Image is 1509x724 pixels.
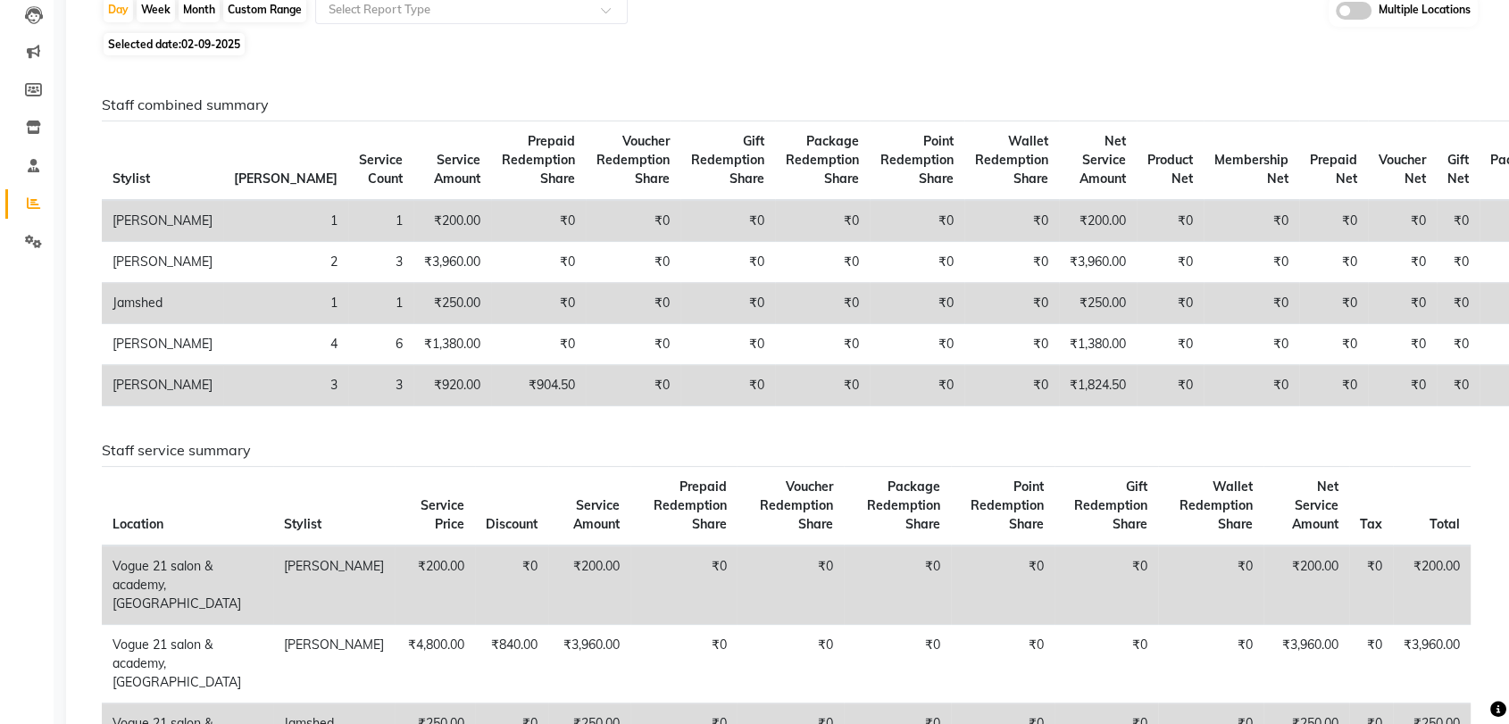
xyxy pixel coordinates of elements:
td: ₹0 [1158,625,1263,703]
td: ₹0 [1204,283,1299,324]
td: ₹0 [951,545,1055,625]
span: Prepaid Redemption Share [653,479,726,532]
td: ₹0 [1204,365,1299,406]
td: ₹0 [491,200,586,242]
td: ₹0 [586,242,680,283]
td: ₹0 [870,242,964,283]
td: [PERSON_NAME] [102,242,223,283]
td: ₹0 [1299,365,1368,406]
td: ₹0 [491,242,586,283]
td: 3 [348,365,413,406]
td: ₹200.00 [395,545,475,625]
td: Jamshed [102,283,223,324]
td: ₹0 [1299,200,1368,242]
td: ₹200.00 [1059,200,1137,242]
td: 1 [348,283,413,324]
span: Net Service Amount [1292,479,1338,532]
span: Package Redemption Share [786,133,859,187]
span: Prepaid Net [1310,152,1357,187]
span: Service Price [421,497,464,532]
td: ₹0 [1137,283,1204,324]
td: ₹3,960.00 [1393,625,1471,703]
td: ₹0 [964,242,1059,283]
td: ₹4,800.00 [395,625,475,703]
td: ₹0 [775,324,870,365]
span: Discount [486,516,538,532]
span: Product Net [1147,152,1193,187]
td: ₹200.00 [413,200,491,242]
td: ₹0 [586,200,680,242]
td: ₹200.00 [1393,545,1471,625]
td: ₹0 [1349,625,1393,703]
td: ₹1,824.50 [1059,365,1137,406]
span: Gift Net [1447,152,1469,187]
td: ₹0 [1437,324,1480,365]
h6: Staff service summary [102,442,1471,459]
td: ₹0 [1055,625,1157,703]
td: ₹0 [1137,365,1204,406]
span: Prepaid Redemption Share [502,133,575,187]
td: [PERSON_NAME] [273,545,395,625]
td: ₹250.00 [1059,283,1137,324]
span: 02-09-2025 [181,37,240,51]
span: Location [113,516,163,532]
td: ₹0 [680,324,775,365]
td: ₹0 [475,545,548,625]
td: ₹0 [737,625,843,703]
td: 4 [223,324,348,365]
td: ₹0 [680,242,775,283]
td: ₹0 [1137,200,1204,242]
td: ₹0 [1437,283,1480,324]
td: ₹0 [964,200,1059,242]
span: Wallet Redemption Share [1180,479,1253,532]
td: ₹0 [1349,545,1393,625]
td: ₹0 [586,324,680,365]
td: ₹0 [1299,283,1368,324]
td: ₹1,380.00 [1059,324,1137,365]
td: ₹0 [491,324,586,365]
span: Voucher Redemption Share [760,479,833,532]
td: ₹1,380.00 [413,324,491,365]
span: Voucher Redemption Share [596,133,670,187]
td: ₹0 [1368,200,1437,242]
td: ₹0 [1437,242,1480,283]
td: Vogue 21 salon & academy, [GEOGRAPHIC_DATA] [102,545,273,625]
span: Service Amount [573,497,620,532]
td: 6 [348,324,413,365]
td: ₹0 [1437,200,1480,242]
td: ₹0 [951,625,1055,703]
td: 2 [223,242,348,283]
td: ₹0 [775,283,870,324]
td: ₹0 [844,625,951,703]
td: ₹0 [775,365,870,406]
td: [PERSON_NAME] [102,365,223,406]
span: Voucher Net [1379,152,1426,187]
td: ₹904.50 [491,365,586,406]
td: Vogue 21 salon & academy, [GEOGRAPHIC_DATA] [102,625,273,703]
td: ₹0 [870,365,964,406]
td: [PERSON_NAME] [273,625,395,703]
span: Stylist [113,171,150,187]
span: Service Count [359,152,403,187]
td: ₹0 [1204,324,1299,365]
td: 1 [223,283,348,324]
td: ₹0 [1299,324,1368,365]
td: 3 [348,242,413,283]
td: ₹3,960.00 [1059,242,1137,283]
span: Wallet Redemption Share [975,133,1048,187]
span: [PERSON_NAME] [234,171,338,187]
td: ₹0 [870,283,964,324]
span: Gift Redemption Share [691,133,764,187]
span: Multiple Locations [1379,2,1471,20]
span: Total [1430,516,1460,532]
span: Point Redemption Share [880,133,954,187]
td: ₹920.00 [413,365,491,406]
td: ₹0 [775,200,870,242]
td: ₹0 [964,283,1059,324]
td: 3 [223,365,348,406]
td: ₹0 [491,283,586,324]
span: Service Amount [434,152,480,187]
h6: Staff combined summary [102,96,1471,113]
span: Selected date: [104,33,245,55]
td: ₹0 [1437,365,1480,406]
